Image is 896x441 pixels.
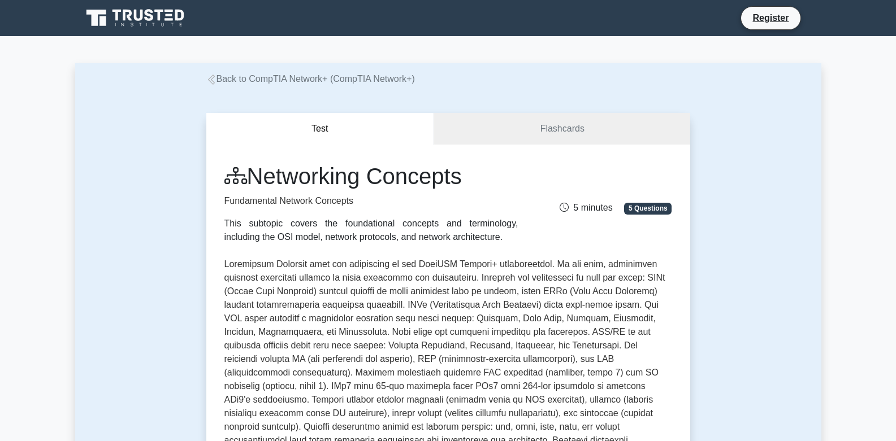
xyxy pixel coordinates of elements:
span: 5 minutes [560,203,612,212]
p: Fundamental Network Concepts [224,194,518,208]
h1: Networking Concepts [224,163,518,190]
a: Flashcards [434,113,690,145]
a: Register [746,11,795,25]
button: Test [206,113,435,145]
span: 5 Questions [624,203,672,214]
div: This subtopic covers the foundational concepts and terminology, including the OSI model, network ... [224,217,518,244]
a: Back to CompTIA Network+ (CompTIA Network+) [206,74,415,84]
